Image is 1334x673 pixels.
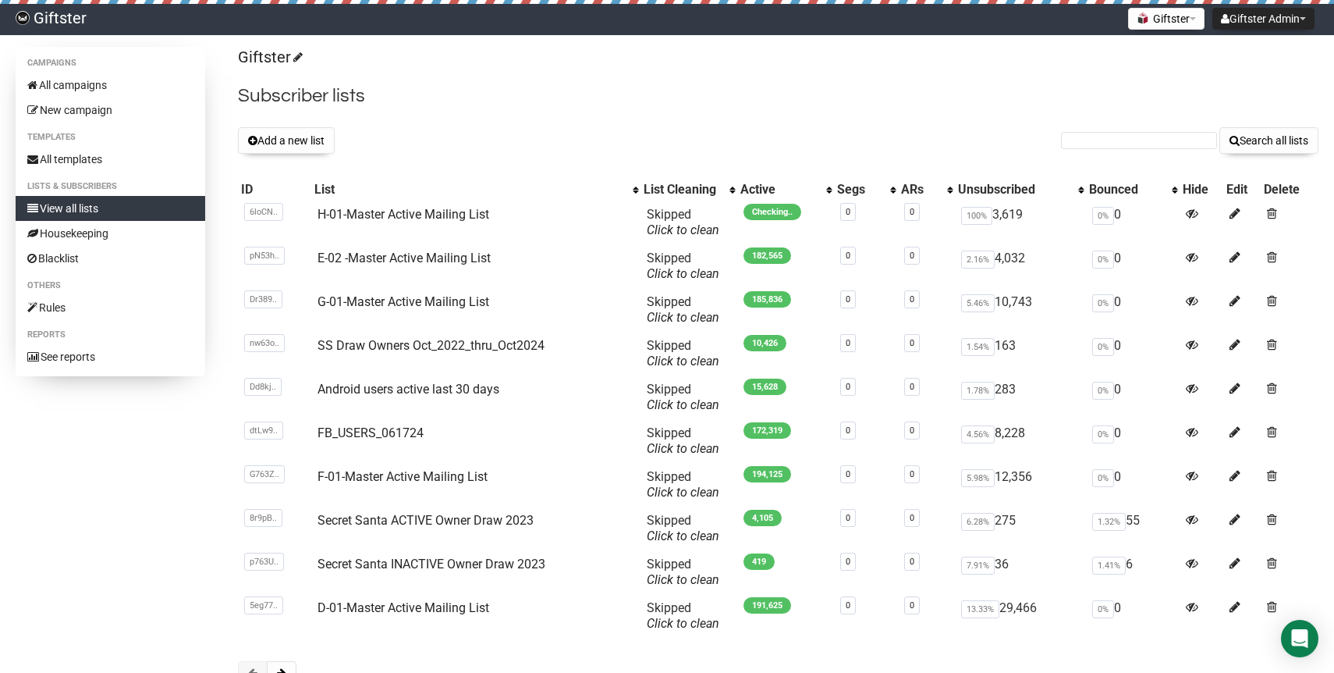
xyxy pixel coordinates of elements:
[1092,426,1114,443] span: 0%
[647,426,719,456] span: Skipped
[955,550,1087,594] td: 36
[846,469,850,479] a: 0
[910,382,914,392] a: 0
[647,572,719,587] a: Click to clean
[318,338,545,353] a: SS Draw Owners Oct_2022_thru_Oct2024
[1223,179,1261,201] th: Edit: No sort applied, sorting is disabled
[311,179,640,201] th: List: No sort applied, activate to apply an ascending sort
[961,338,995,356] span: 1.54%
[834,179,898,201] th: Segs: No sort applied, activate to apply an ascending sort
[955,288,1087,332] td: 10,743
[961,207,992,225] span: 100%
[955,463,1087,507] td: 12,356
[1261,179,1318,201] th: Delete: No sort applied, sorting is disabled
[16,147,205,172] a: All templates
[647,338,719,369] span: Skipped
[961,294,995,312] span: 5.46%
[1086,550,1179,594] td: 6
[318,469,488,484] a: F-01-Master Active Mailing List
[1086,244,1179,288] td: 0
[244,247,285,265] span: pN53h..
[846,382,850,392] a: 0
[647,469,719,500] span: Skipped
[737,179,833,201] th: Active: No sort applied, activate to apply an ascending sort
[244,596,283,614] span: 5eg77..
[910,600,914,611] a: 0
[647,397,719,412] a: Click to clean
[647,529,719,543] a: Click to clean
[846,557,850,567] a: 0
[1226,182,1258,198] div: Edit
[16,276,205,295] li: Others
[837,182,882,198] div: Segs
[647,557,719,587] span: Skipped
[1086,179,1179,201] th: Bounced: No sort applied, activate to apply an ascending sort
[16,326,205,344] li: Reports
[961,251,995,269] span: 2.16%
[743,247,791,264] span: 182,565
[318,251,491,265] a: E-02 -Master Active Mailing List
[318,600,489,615] a: D-01-Master Active Mailing List
[1092,600,1114,618] span: 0%
[1183,182,1220,198] div: Hide
[647,441,719,456] a: Click to clean
[1180,179,1223,201] th: Hide: No sort applied, sorting is disabled
[1137,12,1149,24] img: 1.png
[318,426,424,440] a: FB_USERS_061724
[16,128,205,147] li: Templates
[16,177,205,196] li: Lists & subscribers
[244,422,283,440] span: dtLw9..
[318,513,534,528] a: Secret Santa ACTIVE Owner Draw 2023
[238,82,1318,110] h2: Subscriber lists
[16,54,205,73] li: Campaigns
[898,179,955,201] th: ARs: No sort applied, activate to apply an ascending sort
[910,426,914,436] a: 0
[1086,507,1179,550] td: 55
[244,203,283,221] span: 6loCN..
[743,466,791,482] span: 194,125
[743,597,791,614] span: 191,625
[318,557,545,572] a: Secret Santa INACTIVE Owner Draw 2023
[846,426,850,436] a: 0
[846,513,850,523] a: 0
[16,98,205,123] a: New campaign
[16,196,205,221] a: View all lists
[1092,469,1114,487] span: 0%
[846,251,850,261] a: 0
[901,182,939,198] div: ARs
[647,266,719,281] a: Click to clean
[16,11,30,25] img: e72572de92c0695bfc811ae3db612f34
[1264,182,1315,198] div: Delete
[846,294,850,304] a: 0
[238,48,300,66] a: Giftster
[244,334,285,352] span: nw63o..
[1086,376,1179,419] td: 0
[961,513,995,531] span: 6.28%
[1092,251,1114,269] span: 0%
[16,221,205,246] a: Housekeeping
[647,382,719,412] span: Skipped
[961,382,995,400] span: 1.78%
[743,422,791,439] span: 172,319
[647,207,719,237] span: Skipped
[743,291,791,308] span: 185,836
[244,378,282,396] span: Dd8kj..
[955,201,1087,244] td: 3,619
[955,594,1087,638] td: 29,466
[647,616,719,631] a: Click to clean
[1092,382,1114,400] span: 0%
[16,344,205,369] a: See reports
[1281,620,1318,657] div: Open Intercom Messenger
[644,182,722,198] div: List Cleaning
[647,354,719,369] a: Click to clean
[910,251,914,261] a: 0
[1092,338,1114,356] span: 0%
[910,294,914,304] a: 0
[1092,557,1126,575] span: 1.41%
[910,338,914,348] a: 0
[743,379,786,395] span: 15,628
[910,513,914,523] a: 0
[318,294,489,309] a: G-01-Master Active Mailing List
[958,182,1071,198] div: Unsubscribed
[961,557,995,575] span: 7.91%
